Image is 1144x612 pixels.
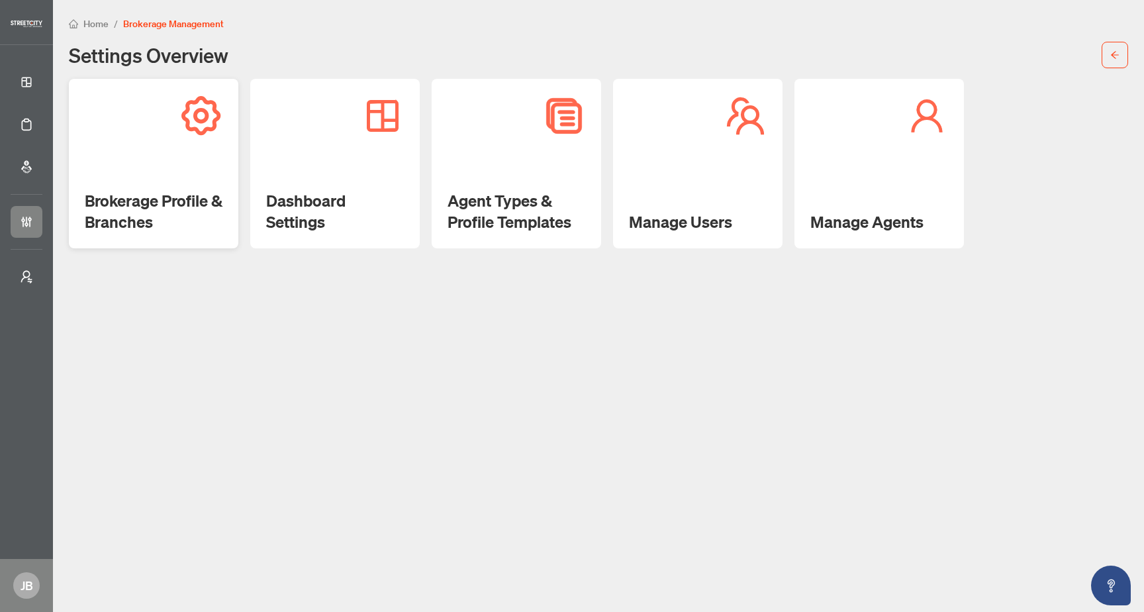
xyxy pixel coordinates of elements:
h2: Agent Types & Profile Templates [448,190,585,232]
span: arrow-left [1110,50,1120,60]
span: Brokerage Management [123,18,224,30]
span: home [69,19,78,28]
h2: Manage Agents [810,211,948,232]
span: Home [83,18,109,30]
h1: Settings Overview [69,44,228,66]
button: Open asap [1091,566,1131,605]
span: JB [21,576,33,595]
h2: Manage Users [629,211,767,232]
h2: Brokerage Profile & Branches [85,190,222,232]
h2: Dashboard Settings [266,190,404,232]
img: logo [11,21,42,27]
li: / [114,16,118,31]
span: user-switch [20,270,33,283]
